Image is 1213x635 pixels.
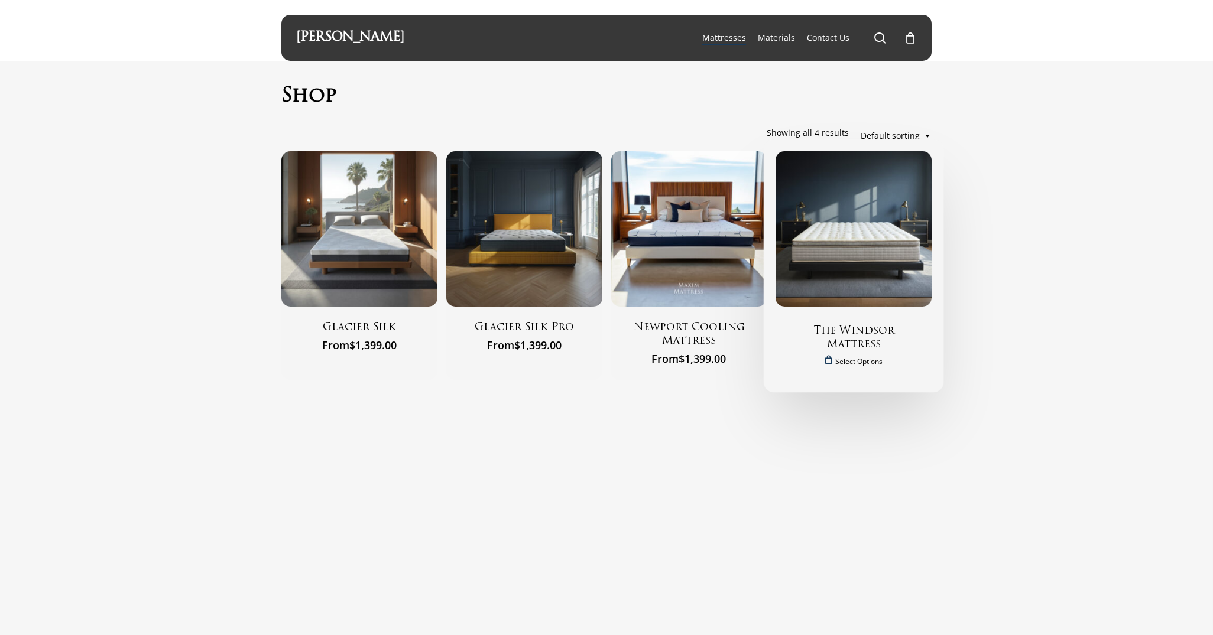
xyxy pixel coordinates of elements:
span: Contact Us [807,32,849,43]
bdi: 1,399.00 [679,351,726,366]
a: Mattresses [702,32,746,44]
a: The Windsor Mattress [790,325,917,353]
span: Mattresses [702,32,746,43]
a: Materials [758,32,795,44]
a: Glacier Silk [296,321,423,336]
img: Glacier Silk [281,151,437,307]
span: From [296,336,423,351]
img: Glacier Silk Pro [446,151,602,307]
a: Glacier Silk Pro [461,321,588,336]
bdi: 1,399.00 [514,338,562,352]
bdi: 1,399.00 [349,338,397,352]
span: $ [514,338,520,352]
a: Cart [904,31,917,44]
a: [PERSON_NAME] [296,31,404,44]
p: Showing all 4 results [767,121,849,145]
span: Select options [835,354,883,369]
h1: Shop [281,84,932,109]
span: $ [349,338,355,352]
span: $ [679,351,685,366]
span: From [461,336,588,351]
span: Default sorting [861,121,932,151]
a: Contact Us [807,32,849,44]
span: Materials [758,32,795,43]
img: Windsor In Studio [776,151,932,307]
a: Newport Cooling Mattress [626,321,753,350]
span: Default sorting [861,124,932,148]
a: Select options for “The Windsor Mattress” [825,355,883,365]
nav: Main Menu [696,15,917,61]
img: Newport Cooling Mattress [611,151,767,307]
a: The Windsor Mattress [776,151,932,307]
span: From [626,350,753,365]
